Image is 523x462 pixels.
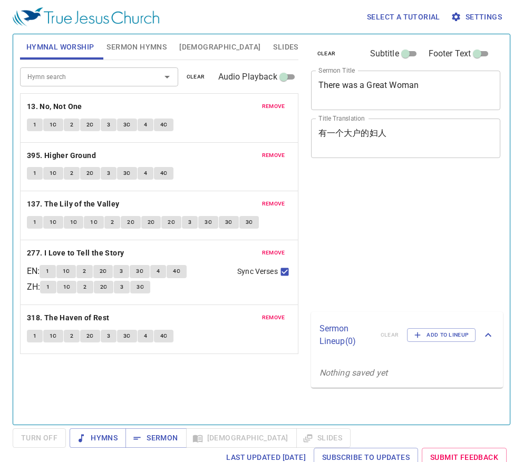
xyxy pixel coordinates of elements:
button: remove [256,198,292,210]
span: 2C [100,267,107,276]
button: 3C [198,216,218,229]
span: 4C [160,120,168,130]
span: 2C [86,331,94,341]
button: 2 [64,167,80,180]
span: 2C [86,169,94,178]
button: 1C [84,216,104,229]
span: 4 [157,267,160,276]
span: remove [262,248,285,258]
button: 13. No, Not One [27,100,84,113]
span: Sermon Hymns [106,41,167,54]
button: Open [160,70,175,84]
span: 3 [107,331,110,341]
button: 2C [80,330,100,342]
span: 3 [107,120,110,130]
button: 1C [43,330,63,342]
button: 277. I Love to Tell the Story [27,247,126,260]
button: 2 [64,330,80,342]
button: 1 [27,167,43,180]
span: 1 [33,169,36,178]
span: 3C [123,120,131,130]
span: 1C [63,282,71,292]
button: 3 [101,119,117,131]
i: Nothing saved yet [319,368,388,378]
span: clear [187,72,205,82]
span: 2 [70,169,73,178]
span: 4 [144,169,147,178]
span: 1C [90,218,98,227]
span: 1C [50,169,57,178]
button: 137. The Lily of the Valley [27,198,121,211]
span: 2C [168,218,175,227]
button: 4C [154,167,174,180]
span: Settings [453,11,502,24]
button: 1 [27,119,43,131]
button: 3C [117,330,137,342]
span: 1C [50,120,57,130]
span: 3 [188,218,191,227]
button: Sermon [125,428,186,448]
button: 3C [130,265,150,278]
iframe: from-child [307,169,464,308]
b: 13. No, Not One [27,100,82,113]
button: 2C [141,216,161,229]
button: 3 [182,216,198,229]
span: clear [317,49,336,58]
span: 2C [148,218,155,227]
span: 3 [107,169,110,178]
span: Add to Lineup [414,330,469,340]
button: 1C [56,265,76,278]
span: 3C [205,218,212,227]
button: 1 [27,216,43,229]
button: 2C [80,167,100,180]
button: 4C [167,265,187,278]
button: 1 [40,265,55,278]
span: Footer Text [429,47,471,60]
span: 4C [160,169,168,178]
span: Subtitle [370,47,399,60]
textarea: There was a Great Woman [318,80,493,100]
span: 2C [100,282,108,292]
span: 3 [120,267,123,276]
button: 3C [130,281,150,293]
button: 318. The Haven of Rest [27,311,111,325]
button: 1C [57,281,77,293]
button: 3C [117,119,137,131]
button: 3C [117,167,137,180]
button: 4 [138,119,153,131]
span: 3C [246,218,253,227]
span: Select a tutorial [367,11,440,24]
button: 2C [121,216,141,229]
span: 2 [111,218,114,227]
button: remove [256,247,292,259]
button: 3 [113,265,129,278]
button: Add to Lineup [407,328,476,342]
span: 4 [144,331,147,341]
button: 3 [101,330,117,342]
textarea: 有一个大户的妇人 [318,128,493,148]
span: 1 [33,331,36,341]
button: 4 [138,167,153,180]
button: 3 [114,281,130,293]
span: 3C [123,169,131,178]
span: 3 [120,282,123,292]
span: 3C [137,282,144,292]
img: True Jesus Church [13,7,159,26]
button: remove [256,149,292,162]
button: 2 [76,265,92,278]
span: 4 [144,120,147,130]
button: 1C [64,216,84,229]
button: 2C [93,265,113,278]
span: 1 [46,267,49,276]
span: 1C [50,218,57,227]
button: 1C [43,119,63,131]
span: remove [262,151,285,160]
span: 1 [33,218,36,227]
span: 3C [136,267,143,276]
button: 1 [40,281,56,293]
span: 1C [70,218,78,227]
span: remove [262,102,285,111]
span: remove [262,313,285,322]
span: 1C [63,267,70,276]
span: Hymnal Worship [26,41,94,54]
